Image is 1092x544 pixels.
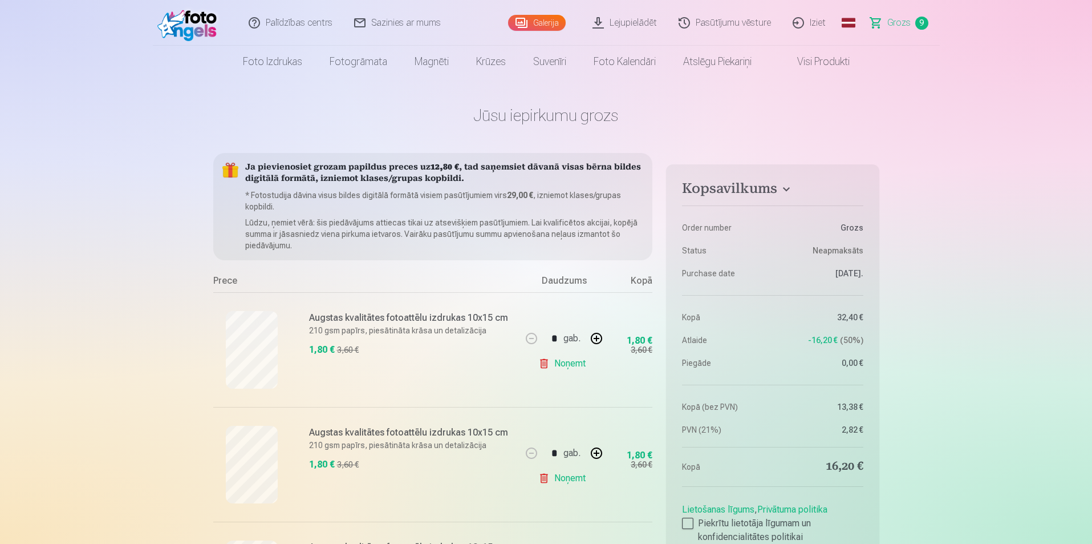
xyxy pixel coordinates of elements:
[778,222,863,233] dd: Grozs
[521,274,607,292] div: Daudzums
[245,217,644,251] p: Lūdzu, ņemiet vērā: šis piedāvājums attiecas tikai uz atsevišķiem pasūtījumiem. Lai kvalificētos ...
[778,357,863,369] dd: 0,00 €
[431,163,459,172] b: 12,80 €
[157,5,223,41] img: /fa1
[309,426,515,440] h6: Augstas kvalitātes fotoattēlu izdrukas 10x15 cm
[682,357,767,369] dt: Piegāde
[682,222,767,233] dt: Order number
[538,352,590,375] a: Noņemt
[563,440,580,467] div: gab.
[508,15,566,31] a: Galerija
[309,325,515,336] p: 210 gsm papīrs, piesātināta krāsa un detalizācija
[538,467,590,490] a: Noņemt
[401,46,462,78] a: Magnēti
[507,191,533,200] b: 29,00 €
[627,452,652,459] div: 1,80 €
[765,46,863,78] a: Visi produkti
[840,335,863,346] span: 50 %
[580,46,669,78] a: Foto kalendāri
[813,245,863,256] span: Neapmaksāts
[808,335,838,346] span: -16,20 €
[682,312,767,323] dt: Kopā
[245,190,644,212] p: * Fotostudija dāvina visus bildes digitālā formātā visiem pasūtījumiem virs , izniemot klases/gru...
[563,325,580,352] div: gab.
[682,498,863,544] div: ,
[229,46,316,78] a: Foto izdrukas
[631,344,652,356] div: 3,60 €
[309,440,515,451] p: 210 gsm papīrs, piesātināta krāsa un detalizācija
[337,344,359,356] div: 3,60 €
[682,268,767,279] dt: Purchase date
[682,180,863,201] button: Kopsavilkums
[519,46,580,78] a: Suvenīri
[309,311,515,325] h6: Augstas kvalitātes fotoattēlu izdrukas 10x15 cm
[778,424,863,436] dd: 2,82 €
[757,504,827,515] a: Privātuma politika
[627,337,652,344] div: 1,80 €
[245,162,644,185] h5: Ja pievienosiet grozam papildus preces uz , tad saņemsiet dāvanā visas bērna bildes digitālā form...
[682,424,767,436] dt: PVN (21%)
[682,504,754,515] a: Lietošanas līgums
[778,459,863,475] dd: 16,20 €
[682,335,767,346] dt: Atlaide
[309,343,335,357] div: 1,80 €
[682,517,863,544] label: Piekrītu lietotāja līgumam un konfidencialitātes politikai
[669,46,765,78] a: Atslēgu piekariņi
[778,401,863,413] dd: 13,38 €
[631,459,652,470] div: 3,60 €
[316,46,401,78] a: Fotogrāmata
[213,274,522,292] div: Prece
[462,46,519,78] a: Krūzes
[887,16,911,30] span: Grozs
[915,17,928,30] span: 9
[682,245,767,256] dt: Status
[309,458,335,472] div: 1,80 €
[682,459,767,475] dt: Kopā
[607,274,652,292] div: Kopā
[213,105,879,126] h1: Jūsu iepirkumu grozs
[778,268,863,279] dd: [DATE].
[682,401,767,413] dt: Kopā (bez PVN)
[778,312,863,323] dd: 32,40 €
[337,459,359,470] div: 3,60 €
